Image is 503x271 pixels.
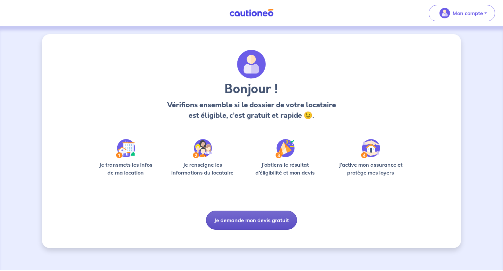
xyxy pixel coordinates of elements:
p: Vérifions ensemble si le dossier de votre locataire est éligible, c’est gratuit et rapide 😉. [165,100,338,121]
img: /static/90a569abe86eec82015bcaae536bd8e6/Step-1.svg [116,139,135,158]
p: J’active mon assurance et protège mes loyers [332,161,409,177]
p: Mon compte [453,9,483,17]
img: illu_account_valid_menu.svg [439,8,450,18]
p: Je transmets les infos de ma location [94,161,157,177]
img: /static/f3e743aab9439237c3e2196e4328bba9/Step-3.svg [275,139,295,158]
h3: Bonjour ! [165,81,338,97]
button: Je demande mon devis gratuit [206,211,297,230]
img: Cautioneo [227,9,276,17]
p: J’obtiens le résultat d’éligibilité et mon devis [248,161,322,177]
p: Je renseigne les informations du locataire [167,161,238,177]
img: archivate [237,50,266,79]
button: illu_account_valid_menu.svgMon compte [429,5,495,21]
img: /static/c0a346edaed446bb123850d2d04ad552/Step-2.svg [193,139,212,158]
img: /static/bfff1cf634d835d9112899e6a3df1a5d/Step-4.svg [361,139,380,158]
